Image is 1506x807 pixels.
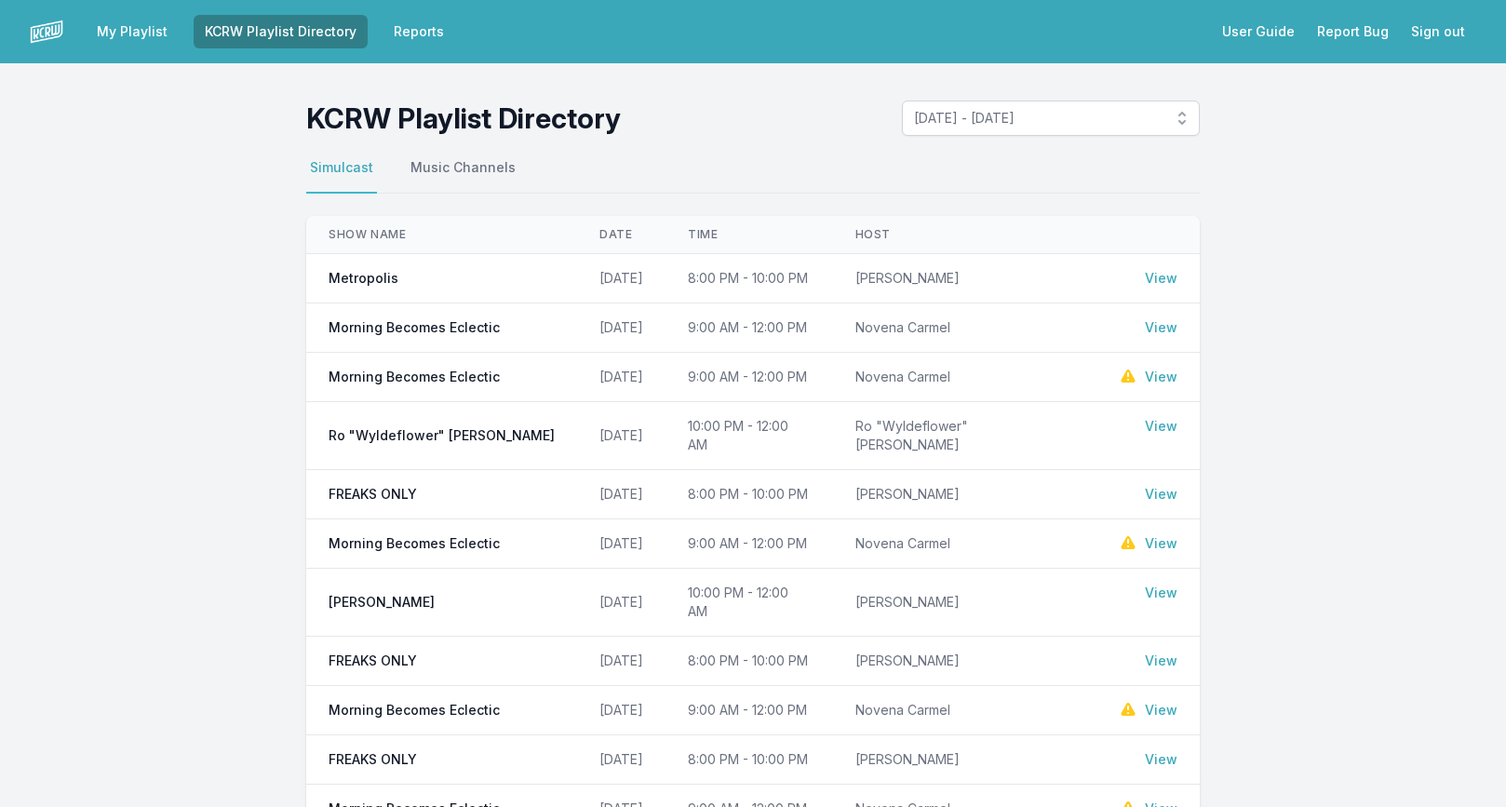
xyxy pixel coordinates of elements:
a: View [1145,584,1177,602]
td: 8:00 PM - 10:00 PM [666,637,833,686]
td: [DATE] [577,303,666,353]
span: Morning Becomes Eclectic [329,701,500,720]
td: [DATE] [577,353,666,402]
td: Novena Carmel [833,519,1096,569]
span: Morning Becomes Eclectic [329,318,500,337]
th: Date [577,216,666,254]
a: View [1145,318,1177,337]
span: FREAKS ONLY [329,652,417,670]
td: 8:00 PM - 10:00 PM [666,470,833,519]
td: [DATE] [577,637,666,686]
button: [DATE] - [DATE] [902,101,1200,136]
span: Ro "Wyldeflower" [PERSON_NAME] [329,426,555,445]
td: 8:00 PM - 10:00 PM [666,735,833,785]
span: Morning Becomes Eclectic [329,368,500,386]
td: Novena Carmel [833,686,1096,735]
span: Morning Becomes Eclectic [329,534,500,553]
a: KCRW Playlist Directory [194,15,368,48]
td: 8:00 PM - 10:00 PM [666,254,833,303]
button: Sign out [1400,15,1476,48]
td: Ro "Wyldeflower" [PERSON_NAME] [833,402,1096,470]
h1: KCRW Playlist Directory [306,101,621,135]
td: Novena Carmel [833,353,1096,402]
a: View [1145,485,1177,504]
td: 9:00 AM - 12:00 PM [666,303,833,353]
a: My Playlist [86,15,179,48]
td: [DATE] [577,735,666,785]
span: FREAKS ONLY [329,750,417,769]
a: View [1145,368,1177,386]
td: [DATE] [577,519,666,569]
th: Time [666,216,833,254]
td: [DATE] [577,402,666,470]
a: Report Bug [1306,15,1400,48]
span: [PERSON_NAME] [329,593,435,612]
a: View [1145,652,1177,670]
td: [PERSON_NAME] [833,254,1096,303]
td: [DATE] [577,470,666,519]
td: Novena Carmel [833,303,1096,353]
span: Metropolis [329,269,398,288]
td: [PERSON_NAME] [833,569,1096,637]
a: View [1145,750,1177,769]
td: [DATE] [577,254,666,303]
button: Music Channels [407,158,519,194]
a: User Guide [1211,15,1306,48]
th: Show Name [306,216,577,254]
a: Reports [383,15,455,48]
button: Simulcast [306,158,377,194]
td: [PERSON_NAME] [833,470,1096,519]
a: View [1145,534,1177,553]
td: 9:00 AM - 12:00 PM [666,686,833,735]
td: [PERSON_NAME] [833,735,1096,785]
img: logo-white-87cec1fa9cbef997252546196dc51331.png [30,15,63,48]
a: View [1145,269,1177,288]
td: 9:00 AM - 12:00 PM [666,519,833,569]
span: FREAKS ONLY [329,485,417,504]
td: [DATE] [577,569,666,637]
span: [DATE] - [DATE] [914,109,1162,128]
td: 10:00 PM - 12:00 AM [666,569,833,637]
td: [DATE] [577,686,666,735]
a: View [1145,417,1177,436]
th: Host [833,216,1096,254]
td: 10:00 PM - 12:00 AM [666,402,833,470]
a: View [1145,701,1177,720]
td: 9:00 AM - 12:00 PM [666,353,833,402]
td: [PERSON_NAME] [833,637,1096,686]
